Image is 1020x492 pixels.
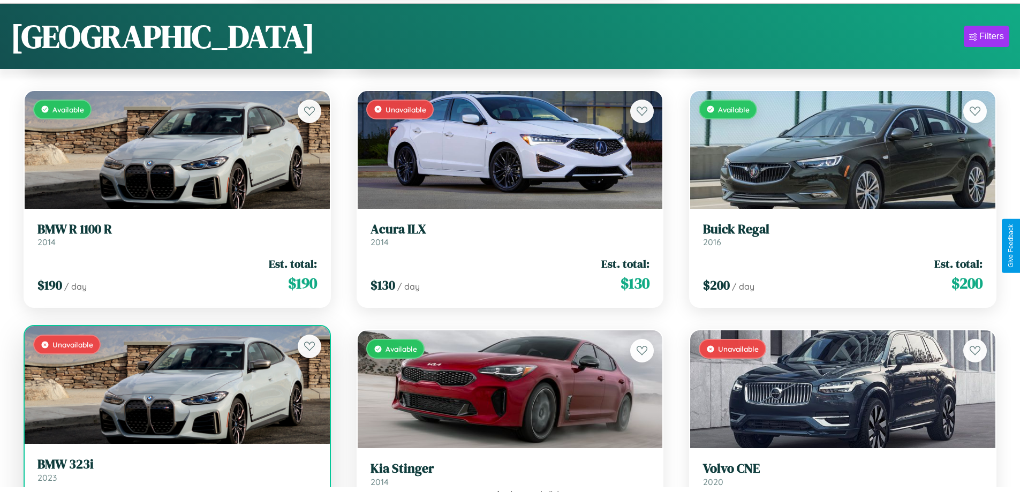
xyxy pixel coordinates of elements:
h3: Acura ILX [371,222,650,237]
h3: Kia Stinger [371,461,650,476]
span: Available [386,344,417,353]
span: Est. total: [601,256,649,271]
span: $ 130 [371,276,395,294]
h1: [GEOGRAPHIC_DATA] [11,14,315,58]
span: Est. total: [269,256,317,271]
span: $ 190 [288,273,317,294]
button: Filters [964,26,1009,47]
span: 2014 [371,237,389,247]
span: / day [397,281,420,292]
span: $ 200 [951,273,983,294]
h3: BMW R 1100 R [37,222,317,237]
span: 2020 [703,476,723,487]
span: 2014 [37,237,56,247]
span: / day [64,281,87,292]
span: Available [52,105,84,114]
span: $ 130 [621,273,649,294]
a: Buick Regal2016 [703,222,983,248]
a: BMW R 1100 R2014 [37,222,317,248]
span: Unavailable [386,105,426,114]
span: / day [732,281,754,292]
span: 2014 [371,476,389,487]
a: Kia Stinger2014 [371,461,650,487]
span: $ 200 [703,276,730,294]
a: BMW 323i2023 [37,457,317,483]
span: 2023 [37,472,57,483]
span: 2016 [703,237,721,247]
div: Filters [979,31,1004,42]
span: Est. total: [934,256,983,271]
a: Acura ILX2014 [371,222,650,248]
h3: Buick Regal [703,222,983,237]
span: Available [718,105,750,114]
span: Unavailable [52,340,93,349]
div: Give Feedback [1007,224,1015,268]
span: $ 190 [37,276,62,294]
a: Volvo CNE2020 [703,461,983,487]
span: Unavailable [718,344,759,353]
h3: BMW 323i [37,457,317,472]
h3: Volvo CNE [703,461,983,476]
